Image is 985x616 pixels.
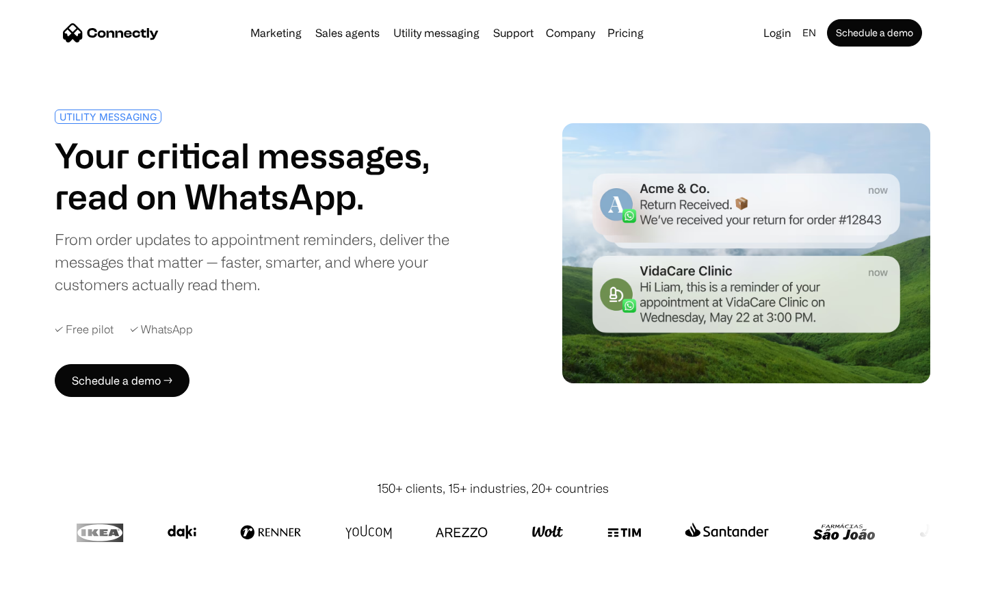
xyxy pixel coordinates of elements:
ul: Language list [27,592,82,611]
a: Pricing [602,27,649,38]
div: Company [546,23,595,42]
div: en [802,23,816,42]
a: Support [488,27,539,38]
aside: Language selected: English [14,591,82,611]
div: 150+ clients, 15+ industries, 20+ countries [377,479,609,498]
a: Utility messaging [388,27,485,38]
div: UTILITY MESSAGING [60,112,157,122]
div: ✓ Free pilot [55,323,114,336]
a: Sales agents [310,27,385,38]
h1: Your critical messages, read on WhatsApp. [55,135,487,217]
div: ✓ WhatsApp [130,323,193,336]
div: From order updates to appointment reminders, deliver the messages that matter — faster, smarter, ... [55,228,487,296]
a: Schedule a demo [827,19,922,47]
a: Login [758,23,797,42]
a: Marketing [245,27,307,38]
a: Schedule a demo → [55,364,189,397]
